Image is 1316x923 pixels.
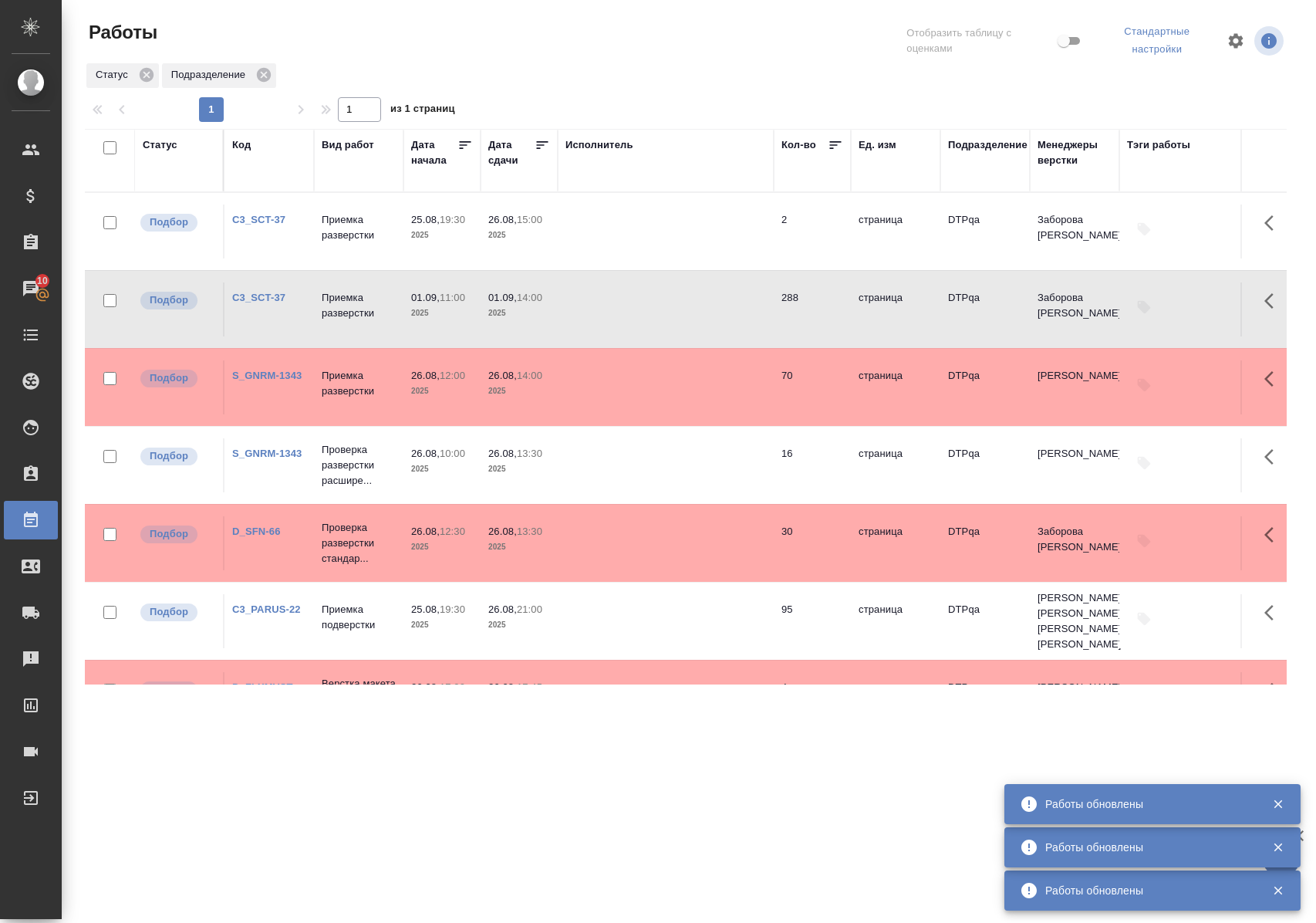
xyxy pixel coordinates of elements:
p: 25.08, [411,603,440,615]
p: 15:00 [517,214,542,225]
p: 2025 [488,384,550,399]
button: Добавить тэги [1127,524,1161,558]
p: 2025 [411,228,473,243]
p: Подбор [150,526,188,542]
div: Можно подбирать исполнителей [139,290,215,311]
td: DTPqa [940,594,1030,648]
td: DTPqa [940,672,1030,726]
p: 2025 [411,461,473,477]
p: Верстка макета средней слож... [322,676,396,722]
p: 2025 [488,228,550,243]
div: Ед. изм [859,137,896,153]
td: страница [851,360,940,414]
div: Работы обновлены [1045,796,1249,812]
p: 2025 [411,539,473,555]
div: Дата начала [411,137,457,168]
td: страница [851,672,940,726]
span: Настроить таблицу [1217,22,1254,59]
td: DTPqa [940,282,1030,336]
span: из 1 страниц [390,100,455,122]
td: DTPqa [940,360,1030,414]
p: 12:00 [440,370,465,381]
button: Добавить тэги [1127,290,1161,324]
button: Добавить тэги [1127,680,1161,714]
td: DTPqa [940,205,1030,259]
button: Закрыть [1262,840,1294,854]
p: 26.08, [488,603,517,615]
div: Дата сдачи [488,137,535,168]
p: 17:00 [440,681,465,693]
p: 01.09, [411,292,440,303]
p: 26.08, [411,448,440,459]
button: Здесь прячутся важные кнопки [1255,360,1292,397]
p: 14:00 [517,292,542,303]
div: Статус [86,63,159,88]
p: 11:00 [440,292,465,303]
p: 19:30 [440,603,465,615]
span: Отобразить таблицу с оценками [906,25,1054,56]
td: страница [851,516,940,570]
div: Тэги работы [1127,137,1190,153]
td: 95 [774,594,851,648]
button: Здесь прячутся важные кнопки [1255,282,1292,319]
button: Добавить тэги [1127,602,1161,636]
div: Код [232,137,251,153]
p: Проверка разверстки стандар... [322,520,396,566]
p: 2025 [488,461,550,477]
p: 25.08, [411,214,440,225]
button: Здесь прячутся важные кнопки [1255,594,1292,631]
button: Здесь прячутся важные кнопки [1255,672,1292,709]
div: Менеджеры верстки [1038,137,1112,168]
p: 26.08, [488,214,517,225]
div: Можно подбирать исполнителей [139,446,215,467]
p: Приемка подверстки [322,602,396,633]
td: страница [851,205,940,259]
p: 26.08, [411,526,440,537]
a: 10 [4,269,58,308]
td: 288 [774,282,851,336]
td: 4 [774,672,851,726]
button: Добавить тэги [1127,368,1161,402]
div: Можно подбирать исполнителей [139,680,215,701]
div: Работы обновлены [1045,840,1249,855]
p: 17:45 [517,681,542,693]
p: [PERSON_NAME] [PERSON_NAME], [PERSON_NAME] [PERSON_NAME] [1038,590,1112,652]
p: 26.08, [488,681,517,693]
a: S_GNRM-1343 [232,448,302,459]
p: Приемка разверстки [322,290,396,321]
button: Здесь прячутся важные кнопки [1255,438,1292,475]
button: Здесь прячутся важные кнопки [1255,516,1292,553]
p: Подбор [150,448,188,464]
div: Можно подбирать исполнителей [139,212,215,233]
p: Заборова [PERSON_NAME] [1038,524,1112,555]
p: Подбор [150,370,188,386]
p: [PERSON_NAME] [1038,368,1112,384]
td: 70 [774,360,851,414]
p: Подбор [150,215,188,230]
a: D_FLXMVST-29 [232,681,295,708]
p: 2025 [411,617,473,633]
p: [PERSON_NAME] [1038,446,1112,461]
p: 01.09, [488,292,517,303]
p: 13:30 [517,526,542,537]
p: 13:30 [517,448,542,459]
span: Посмотреть информацию [1254,26,1287,56]
p: Подбор [150,604,188,620]
td: страница [851,438,940,492]
div: Можно подбирать исполнителей [139,602,215,623]
p: [PERSON_NAME] [1038,680,1112,695]
a: C3_PARUS-22 [232,603,301,615]
p: 26.08, [488,526,517,537]
td: 2 [774,205,851,259]
p: 19:30 [440,214,465,225]
p: Приемка разверстки [322,368,396,399]
p: 2025 [488,539,550,555]
p: 26.08, [488,448,517,459]
a: C3_SCT-37 [232,214,285,225]
td: страница [851,594,940,648]
td: DTPqa [940,438,1030,492]
p: Подбор [150,682,188,698]
a: S_GNRM-1343 [232,370,302,381]
div: Статус [143,137,177,153]
p: Подбор [150,292,188,308]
